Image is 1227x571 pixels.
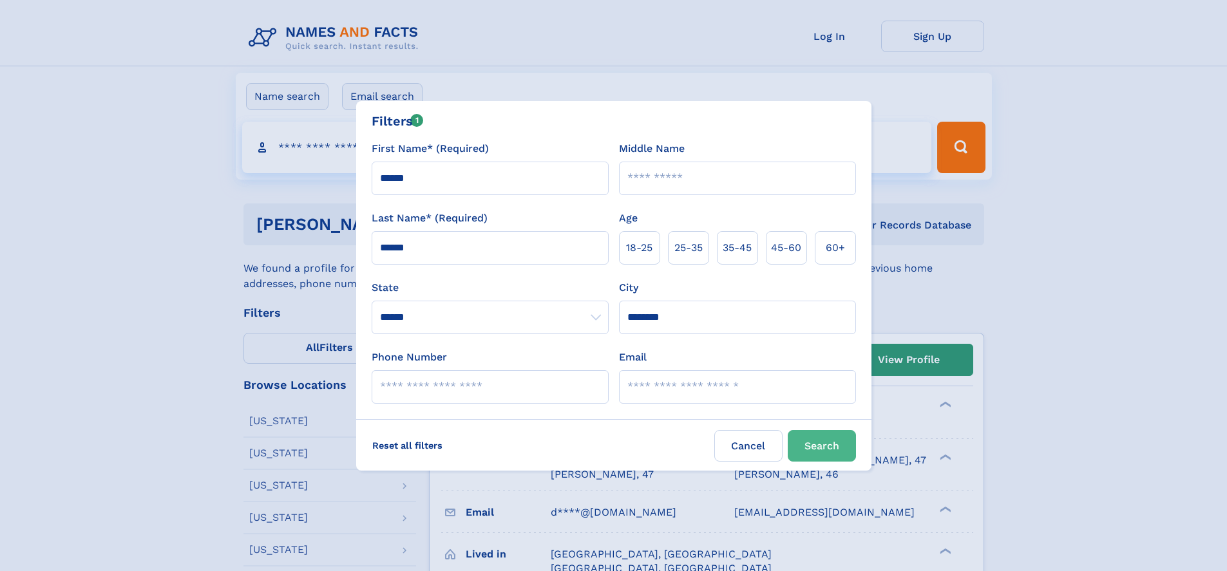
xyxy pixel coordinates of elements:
[372,211,488,226] label: Last Name* (Required)
[619,141,685,156] label: Middle Name
[771,240,801,256] span: 45‑60
[714,430,783,462] label: Cancel
[372,111,424,131] div: Filters
[619,211,638,226] label: Age
[826,240,845,256] span: 60+
[626,240,652,256] span: 18‑25
[372,280,609,295] label: State
[372,141,489,156] label: First Name* (Required)
[364,430,451,461] label: Reset all filters
[619,280,638,295] label: City
[788,430,856,462] button: Search
[674,240,703,256] span: 25‑35
[619,350,647,365] label: Email
[723,240,752,256] span: 35‑45
[372,350,447,365] label: Phone Number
